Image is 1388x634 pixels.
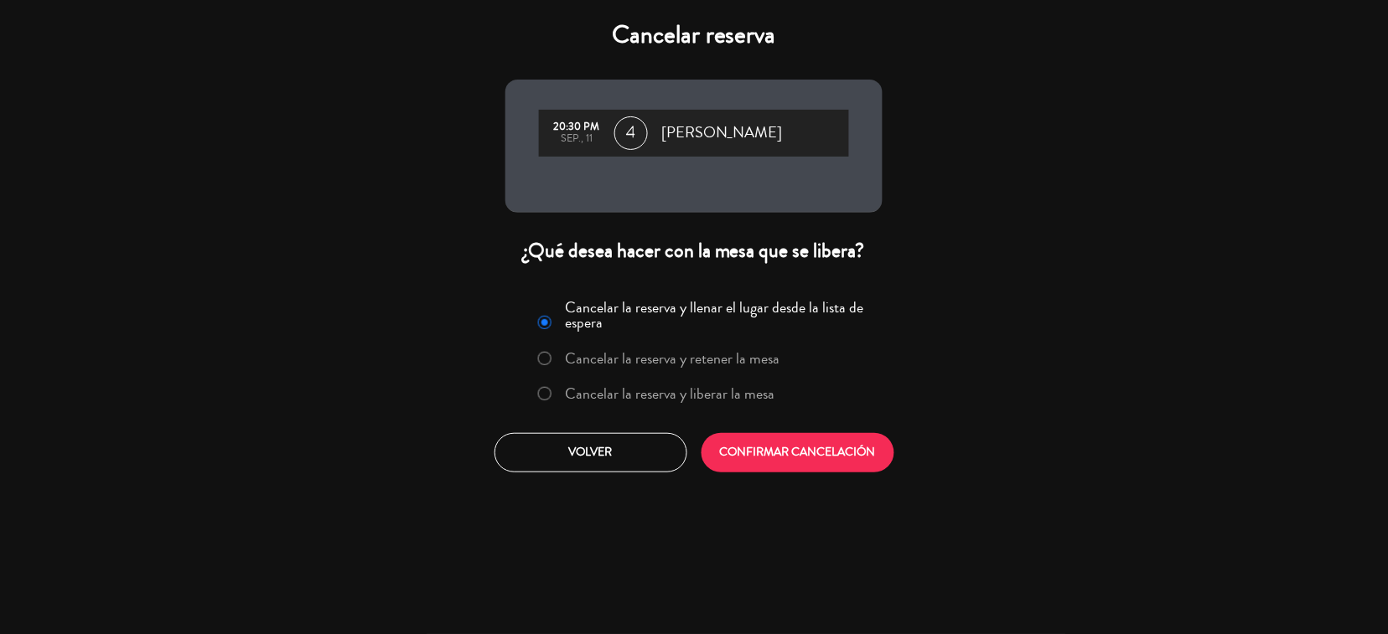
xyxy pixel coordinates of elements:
[505,238,883,264] div: ¿Qué desea hacer con la mesa que se libera?
[566,300,873,330] label: Cancelar la reserva y llenar el lugar desde la lista de espera
[702,433,894,472] button: CONFIRMAR CANCELACIÓN
[614,116,648,150] span: 4
[566,386,775,401] label: Cancelar la reserva y liberar la mesa
[505,20,883,50] h4: Cancelar reserva
[547,133,606,145] div: sep., 11
[495,433,687,472] button: Volver
[547,121,606,133] div: 20:30 PM
[566,351,780,366] label: Cancelar la reserva y retener la mesa
[661,121,783,146] span: [PERSON_NAME]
